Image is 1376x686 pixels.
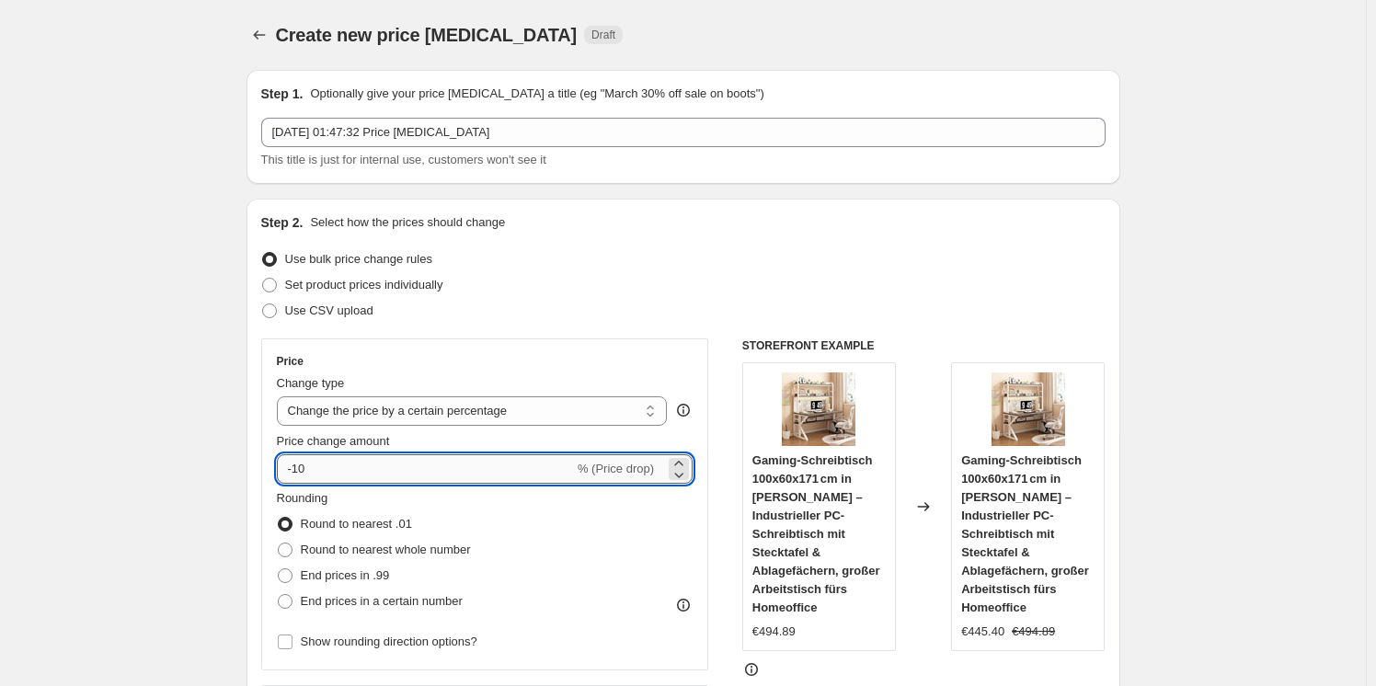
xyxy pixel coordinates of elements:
[301,568,390,582] span: End prices in .99
[261,213,304,232] h2: Step 2.
[961,453,1089,614] span: Gaming-Schreibtisch 100x60x171 cm in [PERSON_NAME] – Industrieller PC-Schreibtisch mit Stecktafel...
[285,303,373,317] span: Use CSV upload
[261,153,546,166] span: This title is just for internal use, customers won't see it
[961,623,1004,641] div: €445.40
[277,454,574,484] input: -15
[247,22,272,48] button: Price change jobs
[674,401,693,419] div: help
[301,635,477,648] span: Show rounding direction options?
[301,543,471,556] span: Round to nearest whole number
[310,85,763,103] p: Optionally give your price [MEDICAL_DATA] a title (eg "March 30% off sale on boots")
[277,491,328,505] span: Rounding
[752,623,796,641] div: €494.89
[277,354,304,369] h3: Price
[276,25,578,45] span: Create new price [MEDICAL_DATA]
[992,372,1065,446] img: 51Kh19mSQWL_80x.jpg
[591,28,615,42] span: Draft
[285,252,432,266] span: Use bulk price change rules
[285,278,443,292] span: Set product prices individually
[578,462,654,475] span: % (Price drop)
[752,453,880,614] span: Gaming-Schreibtisch 100x60x171 cm in [PERSON_NAME] – Industrieller PC-Schreibtisch mit Stecktafel...
[742,338,1106,353] h6: STOREFRONT EXAMPLE
[310,213,505,232] p: Select how the prices should change
[301,594,463,608] span: End prices in a certain number
[277,434,390,448] span: Price change amount
[301,517,412,531] span: Round to nearest .01
[277,376,345,390] span: Change type
[782,372,855,446] img: 51Kh19mSQWL_80x.jpg
[1012,623,1055,641] strike: €494.89
[261,118,1106,147] input: 30% off holiday sale
[261,85,304,103] h2: Step 1.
